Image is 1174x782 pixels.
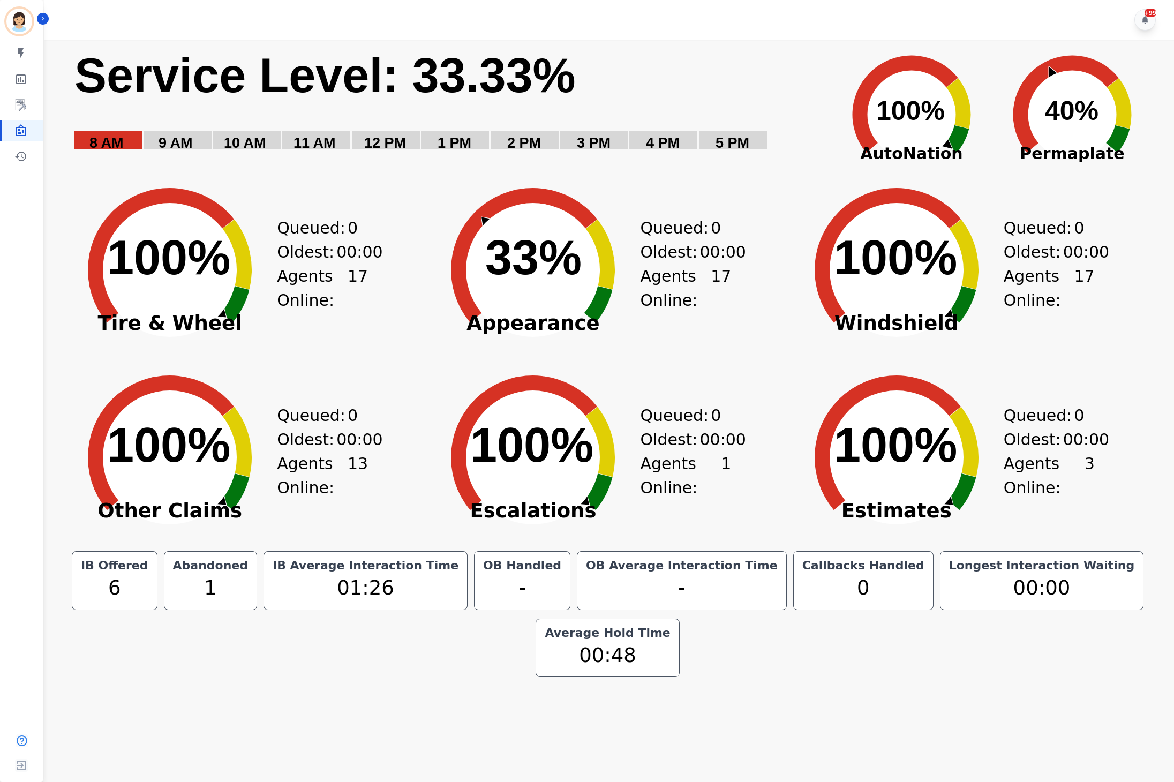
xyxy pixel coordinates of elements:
span: Estimates [789,506,1004,516]
span: AutoNation [831,141,992,166]
div: 00:00 [947,573,1137,603]
div: - [584,573,780,603]
div: Abandoned [171,558,250,573]
div: Queued: [1004,403,1084,427]
div: IB Offered [79,558,150,573]
text: 11 AM [293,135,336,151]
div: Queued: [277,403,357,427]
span: 1 [721,452,731,500]
span: 13 [348,452,368,500]
text: 100% [834,418,957,472]
div: Average Hold Time [543,626,672,641]
span: 00:00 [1063,427,1109,452]
text: 8 AM [89,135,124,151]
div: Oldest: [277,240,357,264]
span: 0 [348,403,358,427]
span: Windshield [789,318,1004,329]
div: 01:26 [270,573,461,603]
div: Agents Online: [1004,264,1095,312]
span: 0 [348,216,358,240]
text: 40% [1045,96,1098,126]
span: 00:00 [336,240,382,264]
span: 0 [1074,403,1084,427]
div: Agents Online: [277,452,368,500]
text: 100% [107,231,230,284]
span: 3 [1085,452,1095,500]
div: Queued: [640,403,720,427]
text: 100% [107,418,230,472]
text: 12 PM [364,135,406,151]
span: 17 [711,264,731,312]
div: - [481,573,563,603]
div: Agents Online: [1004,452,1095,500]
div: OB Handled [481,558,563,573]
text: 4 PM [646,135,680,151]
div: Oldest: [1004,427,1084,452]
svg: Service Level: 0% [73,47,824,167]
div: Agents Online: [640,264,731,312]
span: 0 [711,403,721,427]
div: IB Average Interaction Time [270,558,461,573]
div: Oldest: [277,427,357,452]
span: 00:00 [1063,240,1109,264]
div: 00:48 [543,641,672,671]
div: Agents Online: [277,264,368,312]
span: 17 [348,264,368,312]
span: 00:00 [699,427,746,452]
text: 2 PM [507,135,541,151]
span: 0 [1074,216,1084,240]
div: Longest Interaction Waiting [947,558,1137,573]
div: Queued: [1004,216,1084,240]
text: 9 AM [159,135,193,151]
span: Permaplate [992,141,1153,166]
div: +99 [1145,9,1156,17]
div: Oldest: [640,240,720,264]
span: 0 [711,216,721,240]
text: 100% [834,231,957,284]
text: 10 AM [224,135,266,151]
text: 1 PM [438,135,471,151]
text: 3 PM [577,135,611,151]
span: 00:00 [336,427,382,452]
div: 1 [171,573,250,603]
text: 5 PM [716,135,749,151]
text: Service Level: 33.33% [74,49,576,102]
div: Agents Online: [640,452,731,500]
span: 17 [1074,264,1095,312]
span: 00:00 [699,240,746,264]
img: Bordered avatar [6,9,32,34]
div: Queued: [277,216,357,240]
span: Tire & Wheel [63,318,277,329]
text: 33% [485,231,582,284]
text: 100% [470,418,593,472]
div: 0 [800,573,927,603]
div: Callbacks Handled [800,558,927,573]
div: 6 [79,573,150,603]
div: Oldest: [640,427,720,452]
span: Escalations [426,506,640,516]
span: Appearance [426,318,640,329]
text: 100% [876,96,945,126]
div: OB Average Interaction Time [584,558,780,573]
div: Queued: [640,216,720,240]
div: Oldest: [1004,240,1084,264]
span: Other Claims [63,506,277,516]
